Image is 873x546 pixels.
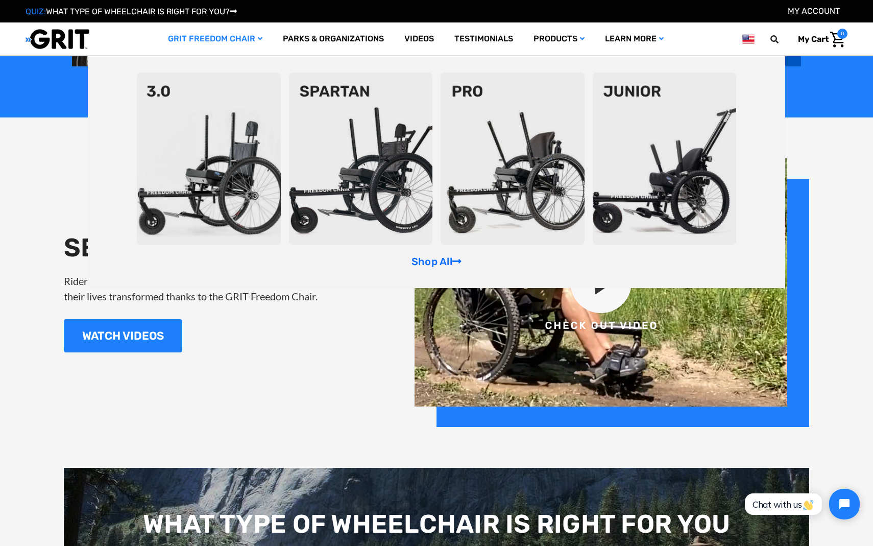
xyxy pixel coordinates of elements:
a: Products [523,22,595,56]
span: QUIZ: [26,7,46,16]
a: GRIT Freedom Chair [158,22,273,56]
a: Learn More [595,22,674,56]
img: 3point0.png [137,73,281,245]
h2: WHAT TYPE OF WHEELCHAIR IS RIGHT FOR YOU [64,509,809,539]
p: Riders of different ages, strengths, and lifestyles have all found their lives transformed thanks... [64,273,350,304]
img: GRIT All-Terrain Wheelchair and Mobility Equipment [26,29,89,50]
a: Account [788,6,840,16]
input: Search [775,29,790,50]
a: Cart with 0 items [790,29,847,50]
img: spartan2.png [289,73,433,245]
img: group-120-2x.png [415,158,809,427]
a: Parks & Organizations [273,22,394,56]
a: Testimonials [444,22,523,56]
a: Videos [394,22,444,56]
img: junior-chair.png [593,73,737,245]
img: Cart [830,32,845,48]
span: Phone Number [171,42,226,52]
a: QUIZ:WHAT TYPE OF WHEELCHAIR IS RIGHT FOR YOU? [26,7,237,16]
img: pro-chair.png [441,73,585,245]
span: My Cart [798,34,829,44]
span: 0 [837,29,847,39]
a: WATCH VIDEOS [64,319,182,352]
h2: SEE IT IN ACTION [64,232,350,263]
a: Shop All [411,255,462,268]
img: us.png [742,33,755,45]
iframe: Tidio Chat [734,480,868,528]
